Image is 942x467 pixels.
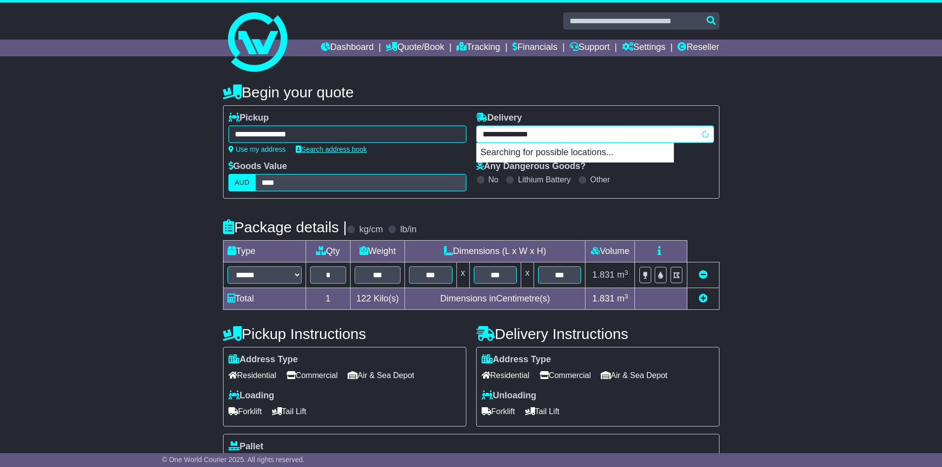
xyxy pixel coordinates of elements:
p: Searching for possible locations... [477,143,673,162]
a: Search address book [296,145,367,153]
span: 1.831 [592,294,615,303]
label: lb/in [400,224,416,235]
span: © One World Courier 2025. All rights reserved. [162,456,305,464]
span: Air & Sea Depot [348,368,414,383]
span: m [617,270,628,280]
td: Dimensions (L x W x H) [405,241,585,262]
label: Goods Value [228,161,287,172]
label: Other [590,175,610,184]
label: Address Type [228,354,298,365]
a: Use my address [228,145,286,153]
td: Kilo(s) [351,288,405,310]
td: Volume [585,241,635,262]
span: Residential [482,368,530,383]
label: Delivery [476,113,522,124]
h4: Delivery Instructions [476,326,719,342]
label: Pickup [228,113,269,124]
a: Dashboard [321,40,374,56]
label: Unloading [482,390,537,401]
td: Weight [351,241,405,262]
a: Settings [622,40,666,56]
label: Any Dangerous Goods? [476,161,586,172]
label: Lithium Battery [518,175,571,184]
span: 122 [357,294,371,303]
a: Add new item [699,294,708,303]
label: Pallet [228,441,264,452]
span: Tail Lift [525,404,560,419]
label: AUD [228,174,256,191]
label: Loading [228,390,274,401]
h4: Pickup Instructions [223,326,466,342]
td: Qty [306,241,351,262]
td: Dimensions in Centimetre(s) [405,288,585,310]
span: m [617,294,628,303]
a: Reseller [677,40,719,56]
td: Total [223,288,306,310]
td: Type [223,241,306,262]
span: Commercial [286,368,338,383]
span: 1.831 [592,270,615,280]
sup: 3 [625,269,628,276]
sup: 3 [625,293,628,300]
label: No [489,175,498,184]
a: Financials [512,40,557,56]
a: Quote/Book [386,40,444,56]
span: Residential [228,368,276,383]
h4: Package details | [223,219,347,235]
label: kg/cm [359,224,383,235]
span: Tail Lift [272,404,307,419]
span: Commercial [539,368,591,383]
label: Address Type [482,354,551,365]
a: Remove this item [699,270,708,280]
a: Tracking [456,40,500,56]
h4: Begin your quote [223,84,719,100]
span: Forklift [228,404,262,419]
span: Forklift [482,404,515,419]
a: Support [570,40,610,56]
td: x [456,262,469,288]
span: Air & Sea Depot [601,368,668,383]
td: 1 [306,288,351,310]
td: x [521,262,534,288]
